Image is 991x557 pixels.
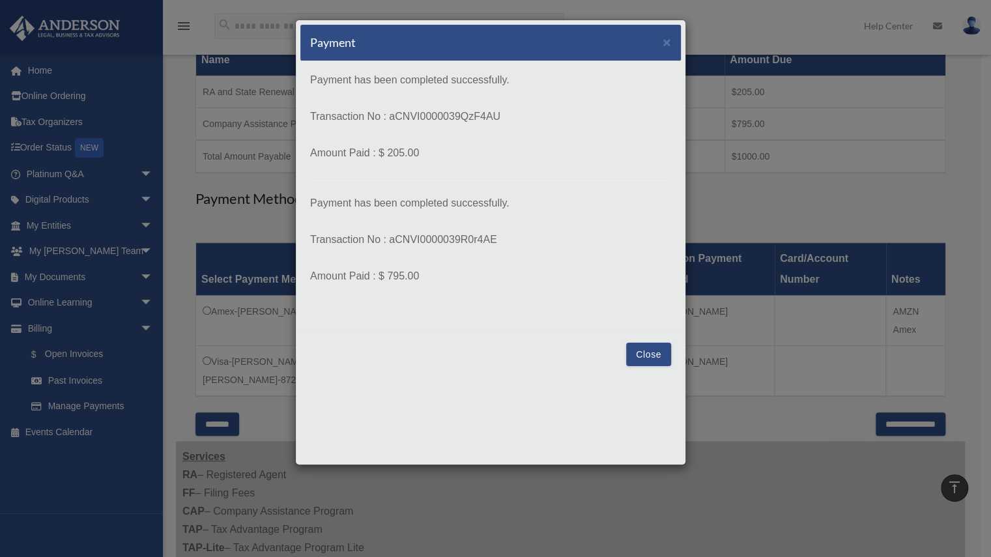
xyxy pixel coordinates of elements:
[663,35,671,50] span: ×
[310,144,671,162] p: Amount Paid : $ 205.00
[663,35,671,49] button: Close
[626,343,671,366] button: Close
[310,35,356,51] h5: Payment
[310,231,671,249] p: Transaction No : aCNVI0000039R0r4AE
[310,71,671,89] p: Payment has been completed successfully.
[310,194,671,212] p: Payment has been completed successfully.
[310,267,671,285] p: Amount Paid : $ 795.00
[310,107,671,126] p: Transaction No : aCNVI0000039QzF4AU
